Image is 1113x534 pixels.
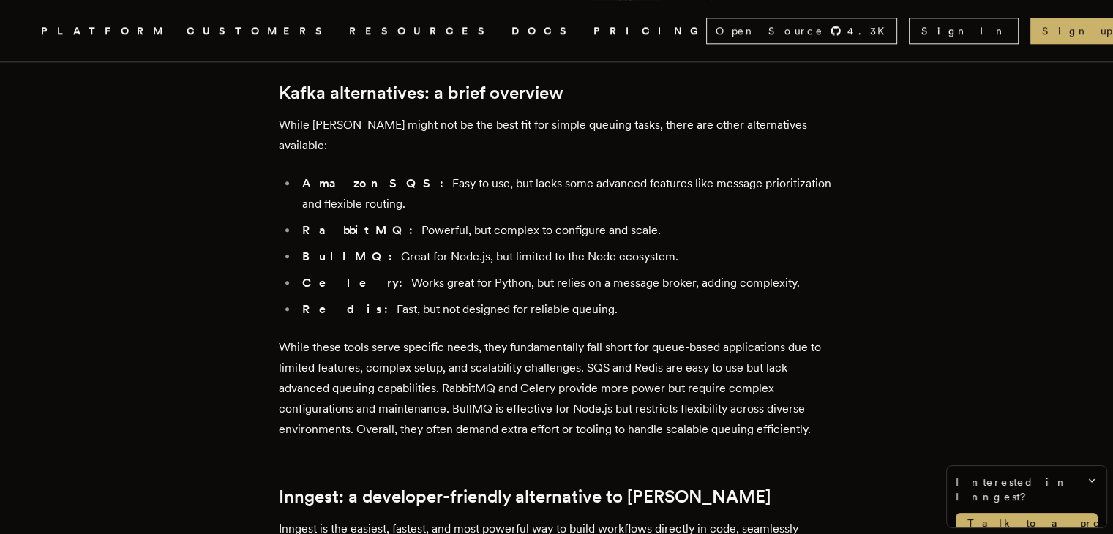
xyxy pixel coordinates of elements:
p: While [PERSON_NAME] might not be the best fit for simple queuing tasks, there are other alternati... [279,115,835,156]
h2: Kafka alternatives: a brief overview [279,83,835,103]
li: Powerful, but complex to configure and scale. [298,220,835,241]
strong: RabbitMQ: [302,223,421,237]
strong: Amazon SQS: [302,176,452,190]
span: 4.3 K [847,23,893,38]
strong: Celery: [302,276,411,290]
strong: Redis: [302,302,397,316]
a: Talk to a product expert [956,513,1098,533]
strong: BullMQ: [302,249,401,263]
button: RESOURCES [349,22,494,40]
a: PRICING [593,22,706,40]
a: CUSTOMERS [187,22,331,40]
a: Sign In [909,18,1019,44]
li: Great for Node.js, but limited to the Node ecosystem. [298,247,835,267]
li: Works great for Python, but relies on a message broker, adding complexity. [298,273,835,293]
span: Interested in Inngest? [956,475,1098,504]
p: While these tools serve specific needs, they fundamentally fall short for queue-based application... [279,337,835,440]
li: Easy to use, but lacks some advanced features like message prioritization and flexible routing. [298,173,835,214]
li: Fast, but not designed for reliable queuing. [298,299,835,320]
button: PLATFORM [41,22,169,40]
span: Open Source [716,23,824,38]
h2: Inngest: a developer-friendly alternative to [PERSON_NAME] [279,486,835,507]
a: DOCS [511,22,576,40]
